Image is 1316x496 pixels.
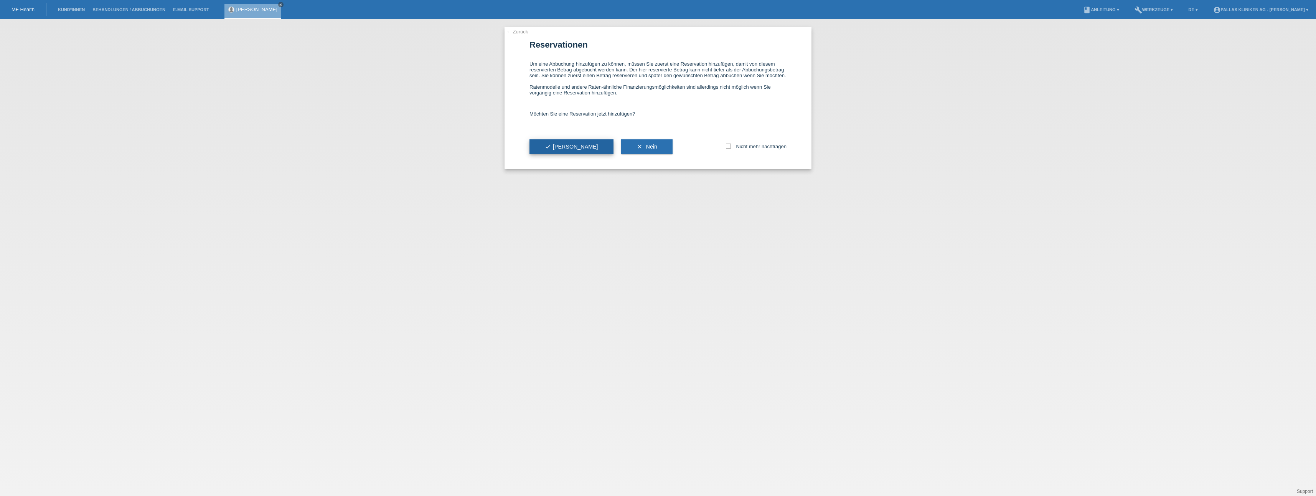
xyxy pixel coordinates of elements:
label: Nicht mehr nachfragen [726,144,787,149]
a: bookAnleitung ▾ [1079,7,1123,12]
a: [PERSON_NAME] [236,7,277,12]
a: Kund*innen [54,7,89,12]
i: close [279,3,283,7]
button: clear Nein [621,139,673,154]
h1: Reservationen [529,40,787,50]
div: Um eine Abbuchung hinzufügen zu können, müssen Sie zuerst eine Reservation hinzufügen, damit von ... [529,53,787,103]
a: E-Mail Support [169,7,213,12]
i: book [1083,6,1091,14]
span: Nein [646,144,657,150]
i: account_circle [1213,6,1221,14]
button: check[PERSON_NAME] [529,139,613,154]
a: Support [1297,489,1313,494]
a: close [278,2,284,7]
a: Behandlungen / Abbuchungen [89,7,169,12]
a: account_circlePallas Kliniken AG - [PERSON_NAME] ▾ [1209,7,1312,12]
i: clear [637,144,643,150]
span: [PERSON_NAME] [545,144,598,150]
a: ← Zurück [506,29,528,35]
a: MF Health [12,7,35,12]
div: Möchten Sie eine Reservation jetzt hinzufügen? [529,103,787,124]
a: DE ▾ [1184,7,1201,12]
a: buildWerkzeuge ▾ [1131,7,1177,12]
i: check [545,144,551,150]
i: build [1135,6,1142,14]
